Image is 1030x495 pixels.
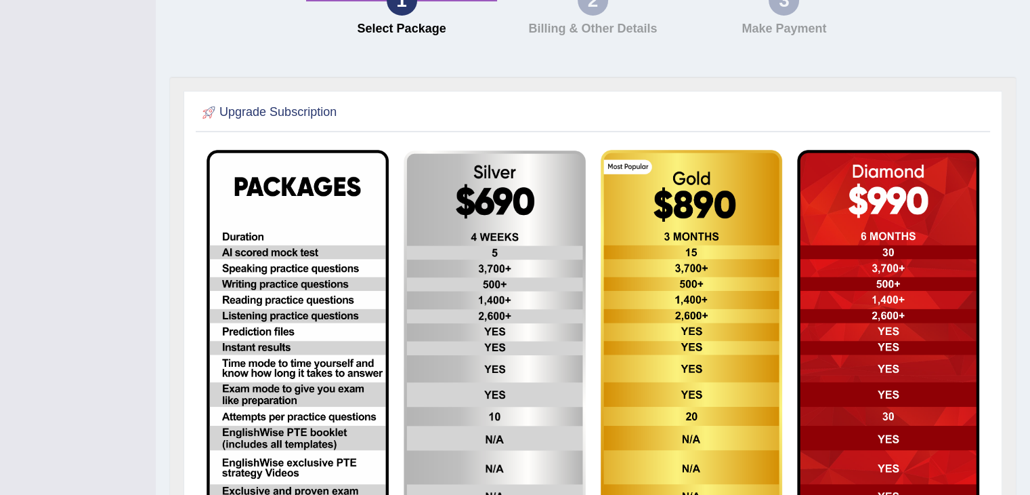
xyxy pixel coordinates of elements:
[199,102,337,123] h2: Upgrade Subscription
[313,22,490,36] h4: Select Package
[695,22,873,36] h4: Make Payment
[504,22,681,36] h4: Billing & Other Details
